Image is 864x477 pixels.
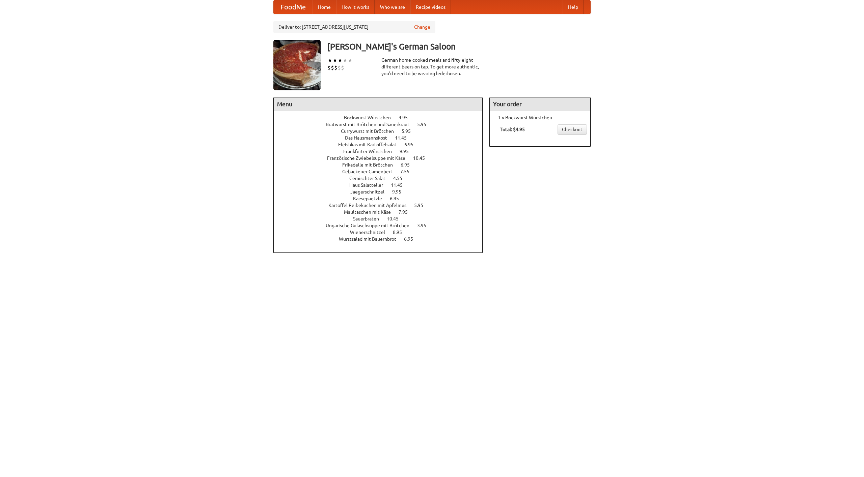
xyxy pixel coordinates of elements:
span: 4.55 [393,176,409,181]
span: Gemischter Salat [349,176,392,181]
a: How it works [336,0,375,14]
span: 5.95 [402,128,417,134]
span: Französische Zwiebelsuppe mit Käse [327,155,412,161]
span: Das Hausmannskost [345,135,394,141]
span: Ungarische Gulaschsuppe mit Brötchen [326,223,416,228]
span: Gebackener Camenbert [342,169,399,174]
a: Bratwurst mit Brötchen und Sauerkraut 5.95 [326,122,439,127]
span: Kartoffel Reibekuchen mit Apfelmus [328,203,413,208]
a: Wurstsalad mit Bauernbrot 6.95 [339,236,426,242]
span: 6.95 [404,142,420,147]
a: Checkout [558,124,587,135]
li: ★ [343,57,348,64]
h4: Menu [274,97,482,111]
div: German home-cooked meals and fifty-eight different beers on tap. To get more authentic, you'd nee... [381,57,483,77]
span: Bockwurst Würstchen [344,115,398,120]
a: Wienerschnitzel 8.95 [350,230,414,235]
a: Maultaschen mit Käse 7.95 [344,209,420,215]
span: Fleishkas mit Kartoffelsalat [338,142,403,147]
a: Gebackener Camenbert 7.55 [342,169,422,174]
span: Currywurst mit Brötchen [341,128,401,134]
a: Sauerbraten 10.45 [353,216,411,221]
span: Bratwurst mit Brötchen und Sauerkraut [326,122,416,127]
a: Gemischter Salat 4.55 [349,176,415,181]
span: 6.95 [401,162,416,168]
span: 6.95 [404,236,420,242]
a: Haus Salatteller 11.45 [349,182,415,188]
a: Frikadelle mit Brötchen 6.95 [342,162,422,168]
span: Jaegerschnitzel [350,189,391,195]
span: Wienerschnitzel [350,230,392,235]
a: Help [563,0,584,14]
span: Haus Salatteller [349,182,390,188]
a: Bockwurst Würstchen 4.95 [344,115,420,120]
li: ★ [327,57,332,64]
a: Currywurst mit Brötchen 5.95 [341,128,423,134]
img: angular.jpg [273,40,321,90]
a: Kartoffel Reibekuchen mit Apfelmus 5.95 [328,203,436,208]
h4: Your order [490,97,590,111]
span: 4.95 [399,115,414,120]
span: 3.95 [417,223,433,228]
a: Home [313,0,336,14]
a: Das Hausmannskost 11.45 [345,135,419,141]
li: $ [341,64,344,71]
span: 8.95 [393,230,409,235]
a: Frankfurter Würstchen 9.95 [343,149,421,154]
a: Change [414,24,430,30]
li: $ [334,64,337,71]
li: $ [327,64,331,71]
a: Who we are [375,0,410,14]
a: Fleishkas mit Kartoffelsalat 6.95 [338,142,426,147]
span: Kaesepaetzle [353,196,389,201]
span: 11.45 [395,135,413,141]
a: Recipe videos [410,0,451,14]
a: Jaegerschnitzel 9.95 [350,189,414,195]
li: ★ [332,57,337,64]
span: 10.45 [387,216,405,221]
span: 5.95 [417,122,433,127]
b: Total: $4.95 [500,127,525,132]
li: 1 × Bockwurst Würstchen [493,114,587,121]
a: Kaesepaetzle 6.95 [353,196,411,201]
li: $ [331,64,334,71]
div: Deliver to: [STREET_ADDRESS][US_STATE] [273,21,435,33]
li: ★ [337,57,343,64]
li: $ [337,64,341,71]
span: Maultaschen mit Käse [344,209,398,215]
span: 5.95 [414,203,430,208]
span: 7.55 [400,169,416,174]
a: FoodMe [274,0,313,14]
span: Frankfurter Würstchen [343,149,399,154]
span: 9.95 [400,149,415,154]
span: 7.95 [399,209,414,215]
li: ★ [348,57,353,64]
span: Wurstsalad mit Bauernbrot [339,236,403,242]
a: Französische Zwiebelsuppe mit Käse 10.45 [327,155,437,161]
h3: [PERSON_NAME]'s German Saloon [327,40,591,53]
span: Sauerbraten [353,216,386,221]
span: 9.95 [392,189,408,195]
a: Ungarische Gulaschsuppe mit Brötchen 3.95 [326,223,439,228]
span: 6.95 [390,196,406,201]
span: 10.45 [413,155,432,161]
span: 11.45 [391,182,409,188]
span: Frikadelle mit Brötchen [342,162,400,168]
